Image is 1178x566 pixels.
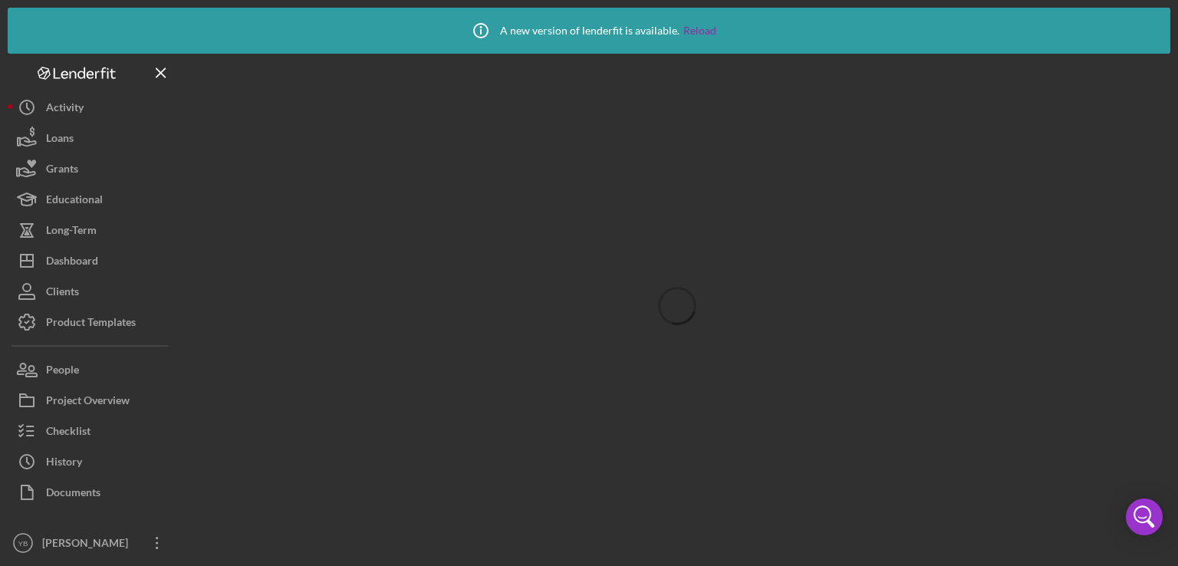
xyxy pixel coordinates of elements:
button: Checklist [8,416,176,446]
div: A new version of lenderfit is available. [462,12,716,50]
button: Educational [8,184,176,215]
div: [PERSON_NAME] [38,528,138,562]
div: Checklist [46,416,90,450]
button: People [8,354,176,385]
button: YB[PERSON_NAME] [8,528,176,558]
div: Educational [46,184,103,219]
div: Long-Term [46,215,97,249]
div: Loans [46,123,74,157]
div: Dashboard [46,245,98,280]
div: Open Intercom Messenger [1126,499,1163,535]
text: YB [18,539,28,548]
button: Activity [8,92,176,123]
button: Long-Term [8,215,176,245]
a: Reload [683,25,716,37]
button: Clients [8,276,176,307]
div: Grants [46,153,78,188]
div: Project Overview [46,385,130,420]
button: Dashboard [8,245,176,276]
button: Documents [8,477,176,508]
button: Grants [8,153,176,184]
button: History [8,446,176,477]
button: Loans [8,123,176,153]
div: History [46,446,82,481]
button: Product Templates [8,307,176,337]
div: Clients [46,276,79,311]
div: Documents [46,477,100,512]
div: Product Templates [46,307,136,341]
div: Activity [46,92,84,127]
div: People [46,354,79,389]
button: Project Overview [8,385,176,416]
